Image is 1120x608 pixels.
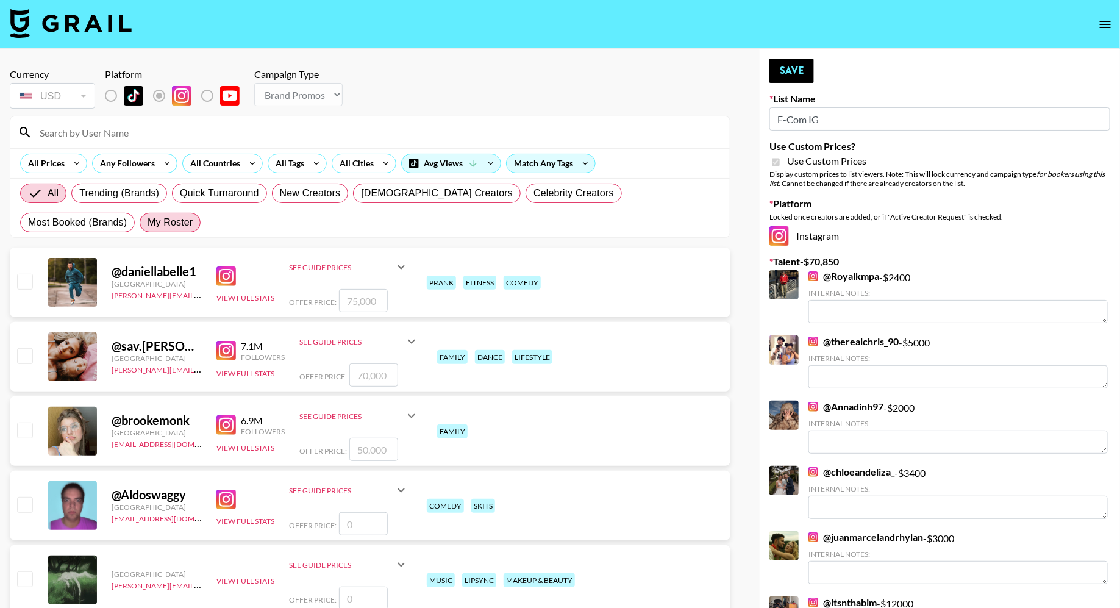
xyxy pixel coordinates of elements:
[512,350,552,364] div: lifestyle
[112,354,202,363] div: [GEOGRAPHIC_DATA]
[112,338,202,354] div: @ sav.[PERSON_NAME]
[112,502,202,512] div: [GEOGRAPHIC_DATA]
[332,154,376,173] div: All Cities
[299,372,347,381] span: Offer Price:
[504,573,575,587] div: makeup & beauty
[533,186,614,201] span: Celebrity Creators
[216,490,236,509] img: Instagram
[462,573,496,587] div: lipsync
[808,401,883,413] a: @Annadinh97
[808,337,818,346] img: Instagram
[504,276,541,290] div: comedy
[79,186,159,201] span: Trending (Brands)
[28,215,127,230] span: Most Booked (Brands)
[93,154,157,173] div: Any Followers
[216,369,274,378] button: View Full Stats
[241,352,285,362] div: Followers
[808,354,1108,363] div: Internal Notes:
[808,270,879,282] a: @Royalkmpa
[112,570,202,579] div: [GEOGRAPHIC_DATA]
[808,271,818,281] img: Instagram
[268,154,307,173] div: All Tags
[172,86,191,106] img: Instagram
[112,512,234,523] a: [EMAIL_ADDRESS][DOMAIN_NAME]
[105,68,249,80] div: Platform
[808,484,1108,493] div: Internal Notes:
[361,186,513,201] span: [DEMOGRAPHIC_DATA] Creators
[10,80,95,111] div: Currency is locked to USD
[216,293,274,302] button: View Full Stats
[289,550,408,579] div: See Guide Prices
[289,252,408,282] div: See Guide Prices
[349,438,398,461] input: 50,000
[349,363,398,387] input: 70,000
[299,327,419,356] div: See Guide Prices
[427,276,456,290] div: prank
[808,288,1108,298] div: Internal Notes:
[289,476,408,505] div: See Guide Prices
[437,424,468,438] div: family
[289,560,394,570] div: See Guide Prices
[475,350,505,364] div: dance
[402,154,501,173] div: Avg Views
[808,467,818,477] img: Instagram
[241,340,285,352] div: 7.1M
[289,595,337,604] span: Offer Price:
[808,549,1108,559] div: Internal Notes:
[148,215,193,230] span: My Roster
[216,341,236,360] img: Instagram
[289,521,337,530] span: Offer Price:
[216,576,274,585] button: View Full Stats
[339,512,388,535] input: 0
[808,466,1108,519] div: - $ 3400
[112,428,202,437] div: [GEOGRAPHIC_DATA]
[787,155,866,167] span: Use Custom Prices
[769,212,1110,221] div: Locked once creators are added, or if "Active Creator Request" is checked.
[124,86,143,106] img: TikTok
[769,93,1110,105] label: List Name
[112,363,292,374] a: [PERSON_NAME][EMAIL_ADDRESS][DOMAIN_NAME]
[216,443,274,452] button: View Full Stats
[112,288,292,300] a: [PERSON_NAME][EMAIL_ADDRESS][DOMAIN_NAME]
[299,446,347,456] span: Offer Price:
[427,573,455,587] div: music
[808,531,923,543] a: @juanmarcelandrhylan
[180,186,259,201] span: Quick Turnaround
[769,256,1110,268] label: Talent - $ 70,850
[299,412,404,421] div: See Guide Prices
[808,532,818,542] img: Instagram
[10,9,132,38] img: Grail Talent
[32,123,722,142] input: Search by User Name
[808,531,1108,584] div: - $ 3000
[112,279,202,288] div: [GEOGRAPHIC_DATA]
[289,263,394,272] div: See Guide Prices
[48,186,59,201] span: All
[769,140,1110,152] label: Use Custom Prices?
[808,419,1108,428] div: Internal Notes:
[10,68,95,80] div: Currency
[1093,12,1118,37] button: open drawer
[808,335,1108,388] div: - $ 5000
[769,226,1110,246] div: Instagram
[112,437,234,449] a: [EMAIL_ADDRESS][DOMAIN_NAME]
[254,68,343,80] div: Campaign Type
[808,598,818,607] img: Instagram
[808,466,894,478] a: @chloeandeliza_
[471,499,495,513] div: skits
[216,517,274,526] button: View Full Stats
[105,83,249,109] div: List locked to Instagram.
[112,579,292,590] a: [PERSON_NAME][EMAIL_ADDRESS][DOMAIN_NAME]
[12,85,93,107] div: USD
[280,186,341,201] span: New Creators
[808,270,1108,323] div: - $ 2400
[808,402,818,412] img: Instagram
[289,298,337,307] span: Offer Price:
[507,154,595,173] div: Match Any Tags
[769,170,1105,188] em: for bookers using this list
[216,266,236,286] img: Instagram
[769,59,814,83] button: Save
[216,415,236,435] img: Instagram
[220,86,240,106] img: YouTube
[183,154,243,173] div: All Countries
[769,170,1110,188] div: Display custom prices to list viewers. Note: This will lock currency and campaign type . Cannot b...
